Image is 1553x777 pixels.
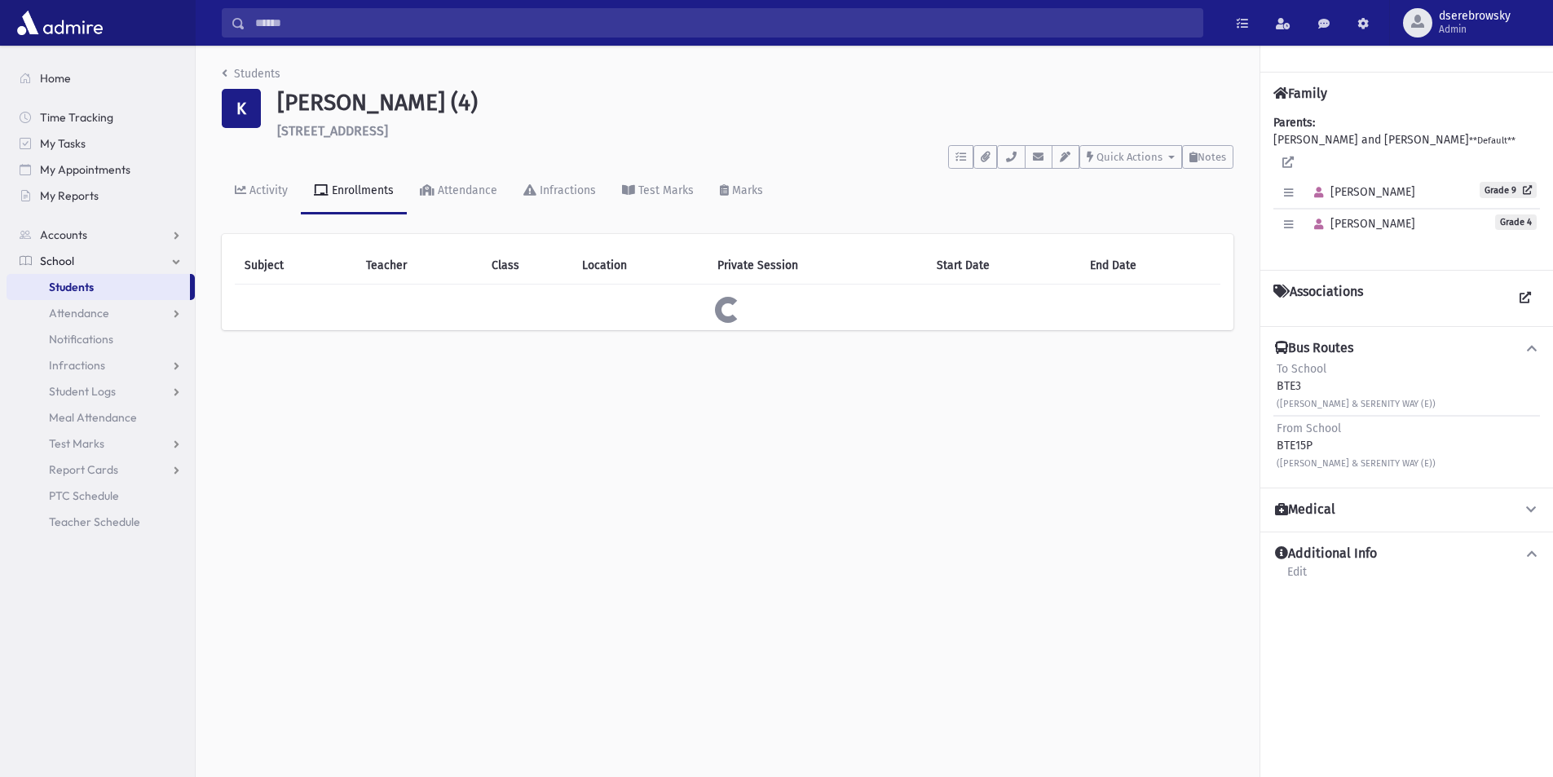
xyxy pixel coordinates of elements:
span: Home [40,71,71,86]
nav: breadcrumb [222,65,280,89]
span: Students [49,280,94,294]
span: Teacher Schedule [49,514,140,529]
div: Enrollments [329,183,394,197]
span: Test Marks [49,436,104,451]
span: Accounts [40,227,87,242]
button: Bus Routes [1273,340,1540,357]
a: Accounts [7,222,195,248]
div: Test Marks [635,183,694,197]
a: View all Associations [1511,284,1540,313]
a: Teacher Schedule [7,509,195,535]
small: ([PERSON_NAME] & SERENITY WAY (E)) [1277,458,1436,469]
h4: Bus Routes [1275,340,1353,357]
span: Quick Actions [1096,151,1163,163]
a: Report Cards [7,457,195,483]
a: Test Marks [609,169,707,214]
span: Grade 4 [1495,214,1537,230]
span: Meal Attendance [49,410,137,425]
span: To School [1277,362,1326,376]
span: Admin [1439,23,1511,36]
div: [PERSON_NAME] and [PERSON_NAME] [1273,114,1540,257]
a: Infractions [7,352,195,378]
span: Notifications [49,332,113,347]
span: [PERSON_NAME] [1307,217,1415,231]
a: Meal Attendance [7,404,195,430]
img: AdmirePro [13,7,107,39]
span: School [40,254,74,268]
a: Test Marks [7,430,195,457]
span: Attendance [49,306,109,320]
div: Activity [246,183,288,197]
h4: Medical [1275,501,1335,519]
small: ([PERSON_NAME] & SERENITY WAY (E)) [1277,399,1436,409]
div: K [222,89,261,128]
a: School [7,248,195,274]
input: Search [245,8,1202,38]
a: Time Tracking [7,104,195,130]
button: Additional Info [1273,545,1540,563]
span: My Appointments [40,162,130,177]
span: Student Logs [49,384,116,399]
a: My Reports [7,183,195,209]
a: Student Logs [7,378,195,404]
a: My Tasks [7,130,195,157]
a: Notifications [7,326,195,352]
a: Grade 9 [1480,182,1537,198]
span: [PERSON_NAME] [1307,185,1415,199]
span: From School [1277,422,1341,435]
th: Start Date [927,247,1080,285]
button: Notes [1182,145,1233,169]
a: Edit [1286,563,1308,592]
h6: [STREET_ADDRESS] [277,123,1233,139]
span: PTC Schedule [49,488,119,503]
span: My Reports [40,188,99,203]
th: Teacher [356,247,482,285]
span: Report Cards [49,462,118,477]
a: My Appointments [7,157,195,183]
button: Quick Actions [1079,145,1182,169]
button: Medical [1273,501,1540,519]
a: PTC Schedule [7,483,195,509]
span: Notes [1198,151,1226,163]
b: Parents: [1273,116,1315,130]
a: Students [7,274,190,300]
th: Subject [235,247,356,285]
a: Attendance [407,169,510,214]
h4: Additional Info [1275,545,1377,563]
th: Class [482,247,572,285]
a: Enrollments [301,169,407,214]
span: My Tasks [40,136,86,151]
th: Location [572,247,708,285]
th: Private Session [708,247,927,285]
h4: Associations [1273,284,1363,313]
a: Marks [707,169,776,214]
a: Students [222,67,280,81]
span: dserebrowsky [1439,10,1511,23]
a: Activity [222,169,301,214]
th: End Date [1080,247,1220,285]
div: Marks [729,183,763,197]
span: Infractions [49,358,105,373]
h4: Family [1273,86,1327,101]
div: Infractions [536,183,596,197]
a: Infractions [510,169,609,214]
h1: [PERSON_NAME] (4) [277,89,1233,117]
div: BTE3 [1277,360,1436,412]
a: Attendance [7,300,195,326]
a: Home [7,65,195,91]
div: BTE15P [1277,420,1436,471]
div: Attendance [435,183,497,197]
span: Time Tracking [40,110,113,125]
